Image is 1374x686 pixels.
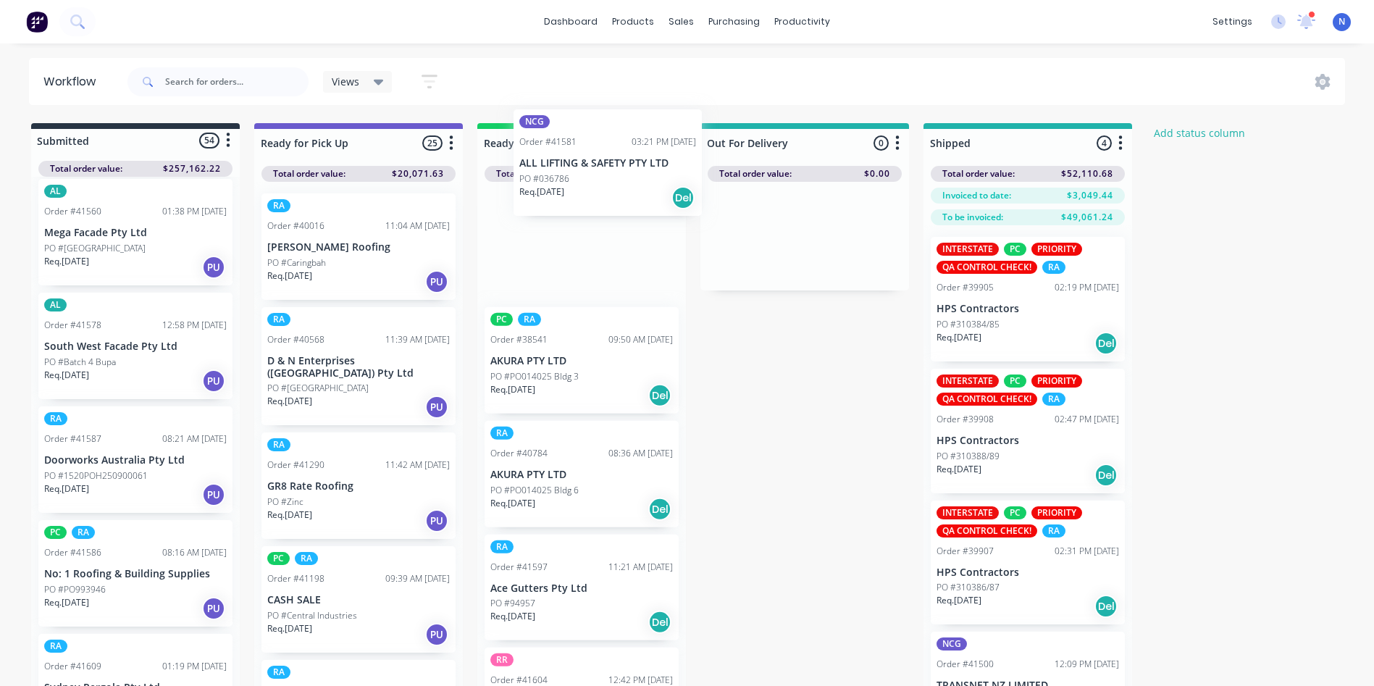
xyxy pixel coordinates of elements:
[199,133,219,148] span: 54
[874,135,889,151] span: 0
[34,133,89,149] div: Submitted
[261,135,403,151] input: Enter column name…
[701,11,767,33] div: purchasing
[942,167,1015,180] span: Total order value:
[930,135,1073,151] input: Enter column name…
[496,167,569,180] span: Total order value:
[1067,189,1113,202] span: $3,049.44
[1061,211,1113,224] span: $49,061.24
[1205,11,1260,33] div: settings
[864,167,890,180] span: $0.00
[332,74,359,89] span: Views
[1147,123,1253,143] button: Add status column
[661,11,701,33] div: sales
[942,189,1011,202] span: Invoiced to date:
[273,167,345,180] span: Total order value:
[50,162,122,175] span: Total order value:
[707,135,850,151] input: Enter column name…
[422,135,443,151] span: 25
[165,67,309,96] input: Search for orders...
[719,167,792,180] span: Total order value:
[26,11,48,33] img: Factory
[43,73,103,91] div: Workflow
[1061,167,1113,180] span: $52,110.68
[621,167,667,180] span: $8,477.98
[942,211,1003,224] span: To be invoiced:
[767,11,837,33] div: productivity
[484,135,627,151] input: Enter column name…
[1339,15,1345,28] span: N
[537,11,605,33] a: dashboard
[605,11,661,33] div: products
[645,135,666,151] span: 10
[1097,135,1112,151] span: 4
[163,162,221,175] span: $257,162.22
[392,167,444,180] span: $20,071.63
